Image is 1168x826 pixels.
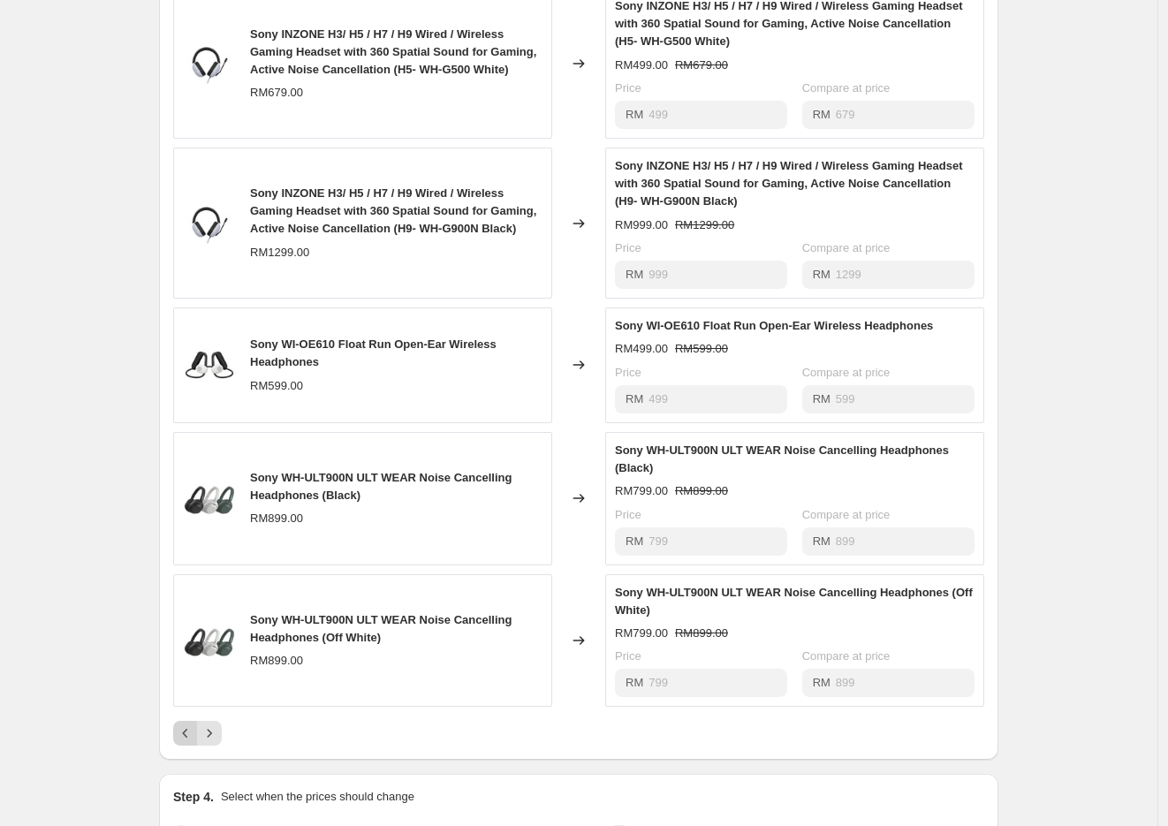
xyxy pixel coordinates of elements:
span: Price [615,81,641,95]
span: Compare at price [802,508,891,521]
span: Sony WH-ULT900N ULT WEAR Noise Cancelling Headphones (Off White) [615,586,973,617]
span: RM799.00 [615,484,668,497]
span: Price [615,508,641,521]
span: RM [813,108,830,121]
span: RM [626,392,643,405]
span: RM599.00 [250,379,303,392]
span: Compare at price [802,366,891,379]
span: RM499.00 [615,58,668,72]
span: RM899.00 [675,626,728,640]
p: Select when the prices should change [221,788,414,806]
span: RM899.00 [250,512,303,525]
span: RM899.00 [675,484,728,497]
span: Compare at price [802,81,891,95]
span: RM899.00 [250,654,303,667]
span: RM679.00 [675,58,728,72]
span: Price [615,366,641,379]
span: RM [813,268,830,281]
span: Sony WI-OE610 Float Run Open-Ear Wireless Headphones [250,337,497,368]
h2: Step 4. [173,788,214,806]
span: Sony WH-ULT900N ULT WEAR Noise Cancelling Headphones (Black) [250,471,512,502]
span: Compare at price [802,241,891,254]
span: RM [626,534,643,548]
span: Sony INZONE H3/ H5 / H7 / H9 Wired / Wireless Gaming Headset with 360 Spatial Sound for Gaming, A... [250,27,536,76]
span: Sony INZONE H3/ H5 / H7 / H9 Wired / Wireless Gaming Headset with 360 Spatial Sound for Gaming, A... [615,159,963,208]
span: RM599.00 [675,342,728,355]
img: 171350640812248_80x.jpg [183,472,236,525]
span: RM [626,268,643,281]
span: RM [813,392,830,405]
img: 171350640812248_80x.jpg [183,614,236,667]
button: Previous [173,721,198,746]
span: RM [626,676,643,689]
span: Compare at price [802,649,891,663]
span: RM [813,534,830,548]
span: Price [615,649,641,663]
span: RM499.00 [615,342,668,355]
span: Sony INZONE H3/ H5 / H7 / H9 Wired / Wireless Gaming Headset with 360 Spatial Sound for Gaming, A... [250,186,536,235]
span: RM999.00 [615,218,668,231]
img: h3-2_80x.jpg [183,197,236,250]
span: Price [615,241,641,254]
span: RM [626,108,643,121]
span: Sony WH-ULT900N ULT WEAR Noise Cancelling Headphones (Black) [615,443,949,474]
span: RM1299.00 [675,218,734,231]
span: RM679.00 [250,86,303,99]
span: RM1299.00 [250,246,309,259]
span: RM799.00 [615,626,668,640]
nav: Pagination [173,721,222,746]
span: Sony WH-ULT900N ULT WEAR Noise Cancelling Headphones (Off White) [250,613,512,644]
span: RM [813,676,830,689]
img: h3-2_80x.jpg [183,37,236,90]
span: Sony WI-OE610 Float Run Open-Ear Wireless Headphones [615,319,933,332]
img: my-11134207-7r991-loqmdv1u1uogb2_80x.jpg [183,338,236,391]
button: Next [197,721,222,746]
